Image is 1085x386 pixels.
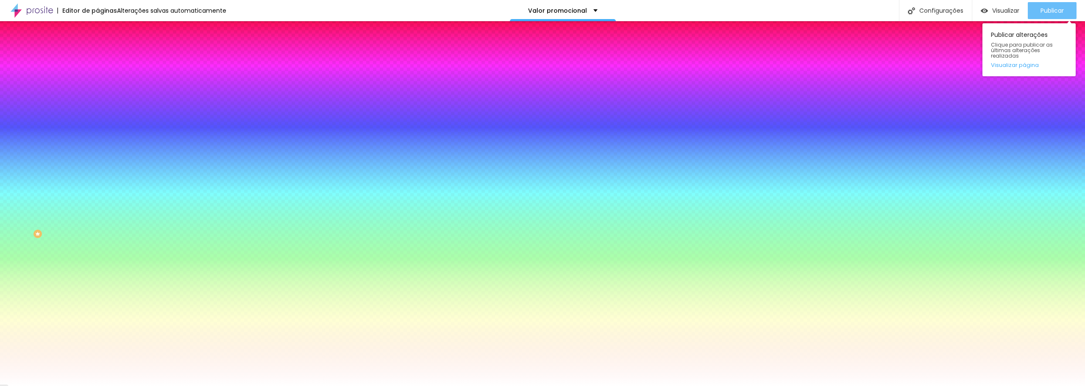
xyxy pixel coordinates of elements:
[1040,6,1064,15] font: Publicar
[62,6,117,15] font: Editor de páginas
[919,6,963,15] font: Configurações
[1028,2,1077,19] button: Publicar
[991,41,1053,59] font: Clique para publicar as últimas alterações realizadas
[981,7,988,14] img: view-1.svg
[991,62,1067,68] a: Visualizar página
[528,6,587,15] font: Valor promocional
[117,6,226,15] font: Alterações salvas automaticamente
[991,61,1039,69] font: Visualizar página
[972,2,1028,19] button: Visualizar
[992,6,1019,15] font: Visualizar
[908,7,915,14] img: Ícone
[991,31,1048,39] font: Publicar alterações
